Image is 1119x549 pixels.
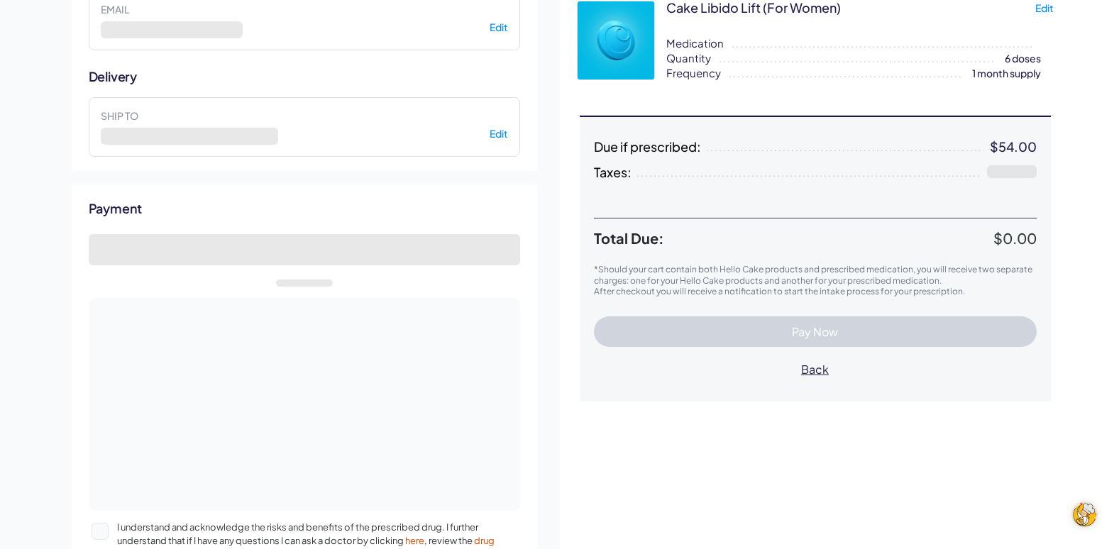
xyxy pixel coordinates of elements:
[101,3,508,16] label: Email
[666,50,711,65] span: Quantity
[594,286,965,296] span: After checkout you will receive a notification to start the intake process for your prescription.
[490,21,508,34] button: Edit
[490,128,508,140] button: Edit
[990,140,1037,154] div: $54.00
[89,67,520,85] h2: Delivery
[594,140,701,154] span: Due if prescribed:
[594,354,1037,384] button: Back
[92,523,109,540] button: I understand and acknowledge the risks and benefits of the prescribed drug. I further understand ...
[666,35,724,50] span: Medication
[666,65,721,80] span: Frequency
[801,362,829,377] span: Back
[89,199,520,217] h2: Payment
[578,1,654,79] img: p3ZtQTX4dfw0aP9sqBphP7GDoJYYEv1Qyfw0SU36.webp
[1035,2,1054,15] button: Edit
[594,264,1037,285] p: *Should your cart contain both Hello Cake products and prescribed medication, you will receive tw...
[101,109,508,122] label: Ship to
[993,229,1037,247] span: $0.00
[594,230,993,247] span: Total Due:
[792,324,838,339] span: Pay Now
[594,165,632,179] span: Taxes:
[594,316,1037,347] button: Pay Now
[405,535,424,546] a: here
